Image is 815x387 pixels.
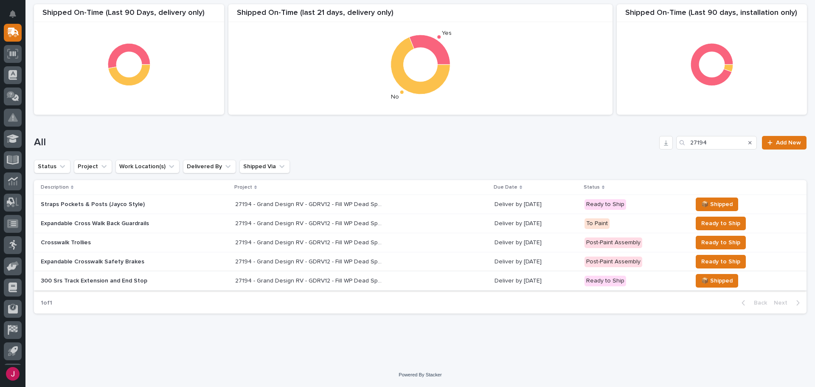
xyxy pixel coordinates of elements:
tr: 300 Srs Track Extension and End Stop27194 - Grand Design RV - GDRV12 - Fill WP Dead Space For Sho... [34,271,807,291]
p: Deliver by [DATE] [495,258,578,266]
span: Ready to Ship [701,257,740,267]
p: 1 of 1 [34,293,59,314]
p: 300 Srs Track Extension and End Stop [41,277,189,285]
p: Description [41,183,69,192]
input: Search [676,136,757,150]
p: Project [234,183,252,192]
p: Deliver by [DATE] [495,277,578,285]
text: No [391,94,399,100]
div: Ready to Ship [585,276,626,286]
div: Shipped On-Time (last 21 days, delivery only) [228,8,613,23]
button: users-avatar [4,365,22,383]
span: Back [749,299,767,307]
p: Deliver by [DATE] [495,239,578,246]
span: Ready to Ship [701,218,740,229]
button: Ready to Ship [696,255,746,268]
div: Post-Paint Assembly [585,237,642,248]
button: Ready to Ship [696,217,746,230]
p: Due Date [494,183,517,192]
tr: Straps Pockets & Posts (Jayco Style)27194 - Grand Design RV - GDRV12 - Fill WP Dead Space For Sho... [34,195,807,214]
p: 27194 - Grand Design RV - GDRV12 - Fill WP Dead Space For Short Units [235,237,385,246]
button: Shipped Via [239,160,290,173]
button: Project [74,160,112,173]
span: 📦 Shipped [701,199,733,209]
div: Shipped On-Time (Last 90 days, installation only) [617,8,807,23]
button: Delivered By [183,160,236,173]
button: Next [770,299,807,307]
p: 27194 - Grand Design RV - GDRV12 - Fill WP Dead Space For Short Units [235,218,385,227]
p: 27194 - Grand Design RV - GDRV12 - Fill WP Dead Space For Short Units [235,199,385,208]
p: Crosswalk Trollies [41,239,189,246]
p: Deliver by [DATE] [495,220,578,227]
span: Ready to Ship [701,237,740,248]
button: Back [735,299,770,307]
button: Work Location(s) [115,160,180,173]
p: Expandable Crosswalk Safety Brakes [41,258,189,266]
div: Ready to Ship [585,199,626,210]
span: Add New [776,140,801,146]
tr: Crosswalk Trollies27194 - Grand Design RV - GDRV12 - Fill WP Dead Space For Short Units27194 - Gr... [34,233,807,252]
button: Notifications [4,5,22,23]
span: Next [774,299,793,307]
button: 📦 Shipped [696,198,738,211]
span: 📦 Shipped [701,276,733,286]
text: Yes [442,31,452,37]
div: Notifications [11,10,22,24]
p: 27194 - Grand Design RV - GDRV12 - Fill WP Dead Space For Short Units [235,276,385,285]
tr: Expandable Cross Walk Back Guardrails27194 - Grand Design RV - GDRV12 - Fill WP Dead Space For Sh... [34,214,807,233]
tr: Expandable Crosswalk Safety Brakes27194 - Grand Design RV - GDRV12 - Fill WP Dead Space For Short... [34,252,807,271]
p: Deliver by [DATE] [495,201,578,208]
a: Add New [762,136,807,150]
h1: All [34,136,656,149]
a: Powered By Stacker [399,372,441,377]
p: Expandable Cross Walk Back Guardrails [41,220,189,227]
p: 27194 - Grand Design RV - GDRV12 - Fill WP Dead Space For Short Units [235,257,385,266]
button: 📦 Shipped [696,274,738,288]
p: Status [584,183,600,192]
div: To Paint [585,218,610,229]
div: Shipped On-Time (Last 90 Days, delivery only) [34,8,224,23]
div: Post-Paint Assembly [585,257,642,267]
p: Straps Pockets & Posts (Jayco Style) [41,201,189,208]
button: Status [34,160,70,173]
button: Ready to Ship [696,236,746,249]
